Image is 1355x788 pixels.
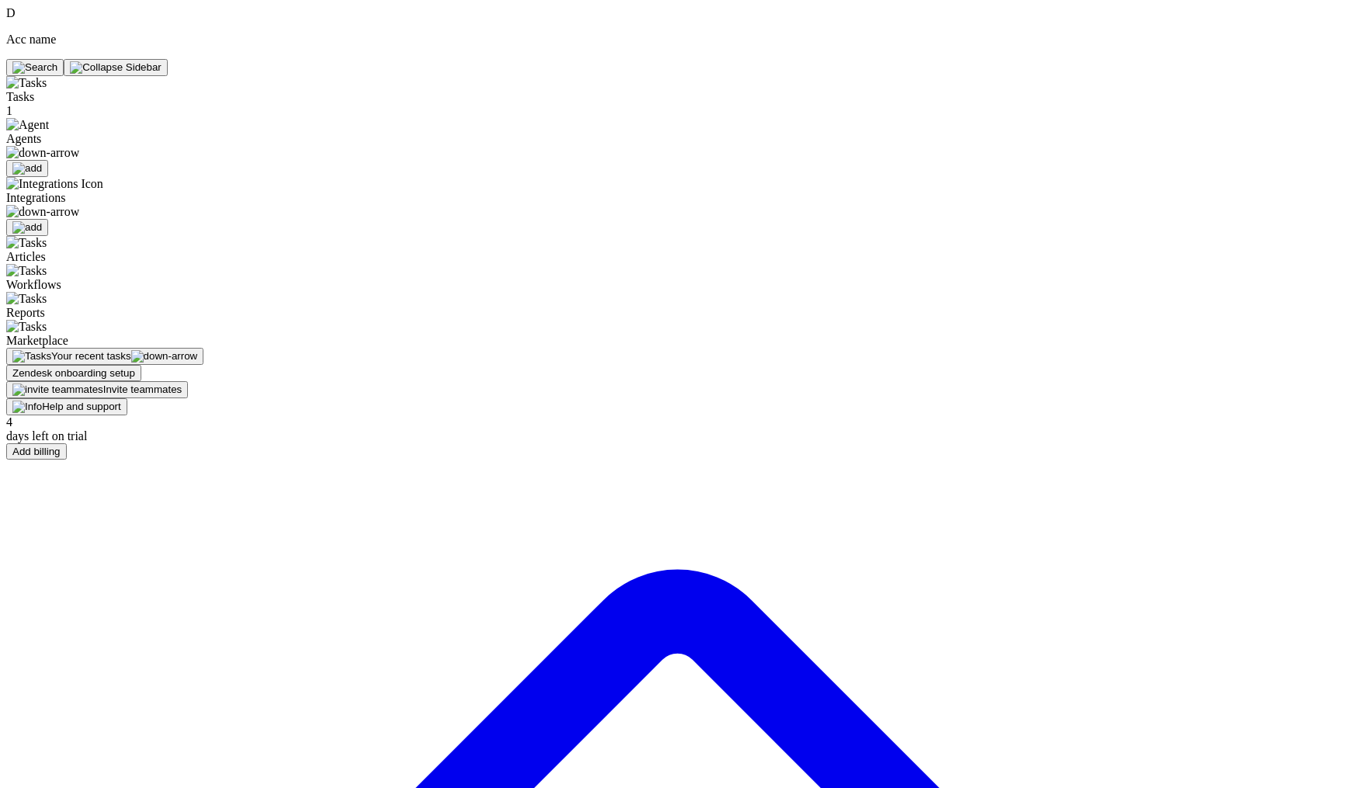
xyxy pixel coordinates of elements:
[6,264,47,278] img: Tasks
[6,104,12,117] span: 1
[6,33,211,47] p: Acc name
[131,350,198,363] img: down-arrow
[6,90,34,103] span: Tasks
[6,381,188,398] button: Invite teammates
[6,146,79,160] img: down-arrow
[12,401,42,413] img: Info
[12,61,57,74] img: Search
[6,415,211,429] div: 4
[6,205,79,219] img: down-arrow
[6,118,49,132] img: Agent
[12,350,51,363] img: Tasks
[42,401,121,412] span: Help and support
[6,278,61,291] span: Workflows
[51,350,131,362] span: Your recent tasks
[6,443,67,460] button: Add billing
[103,384,182,395] span: Invite teammates
[6,292,47,306] img: Tasks
[6,236,47,250] img: Tasks
[6,6,16,19] span: D
[6,398,127,415] button: Help and support
[12,384,103,396] img: invite teammates
[6,191,211,219] span: Integrations
[12,221,42,234] img: add
[6,76,47,90] img: Tasks
[6,250,46,263] span: Articles
[6,320,47,334] img: Tasks
[6,334,68,347] span: Marketplace
[6,365,141,381] button: Zendesk onboarding setup
[6,306,45,319] span: Reports
[12,162,42,175] img: add
[6,177,103,191] img: Integrations Icon
[6,348,203,365] button: Your recent tasks
[70,61,162,74] img: Collapse Sidebar
[6,132,211,160] span: Agents
[6,429,87,443] span: days left on trial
